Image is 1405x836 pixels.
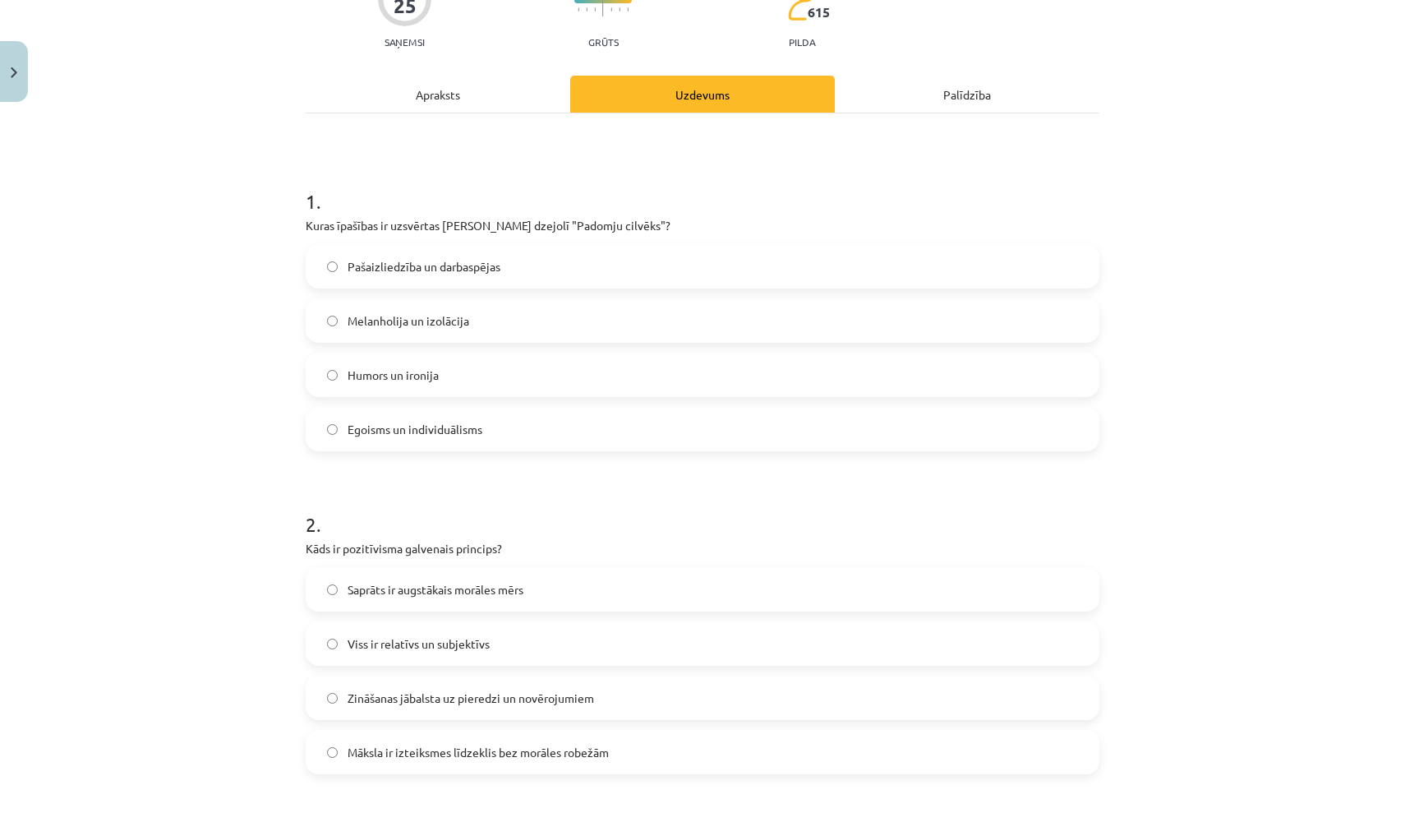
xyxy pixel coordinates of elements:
[348,367,439,384] span: Humors un ironija
[570,76,835,113] div: Uzdevums
[789,36,815,48] p: pilda
[11,67,17,78] img: icon-close-lesson-0947bae3869378f0d4975bcd49f059093ad1ed9edebbc8119c70593378902aed.svg
[348,258,500,275] span: Pašaizliedzība un darbaspējas
[306,484,1099,535] h1: 2 .
[835,76,1099,113] div: Palīdzība
[327,370,338,381] input: Humors un ironija
[348,421,482,438] span: Egoisms un individuālisms
[327,316,338,326] input: Melanholija un izolācija
[578,7,579,12] img: icon-short-line-57e1e144782c952c97e751825c79c345078a6d821885a25fce030b3d8c18986b.svg
[594,7,596,12] img: icon-short-line-57e1e144782c952c97e751825c79c345078a6d821885a25fce030b3d8c18986b.svg
[586,7,587,12] img: icon-short-line-57e1e144782c952c97e751825c79c345078a6d821885a25fce030b3d8c18986b.svg
[327,693,338,704] input: Zināšanas jābalsta uz pieredzi un novērojumiem
[348,690,594,707] span: Zināšanas jābalsta uz pieredzi un novērojumiem
[327,424,338,435] input: Egoisms un individuālisms
[306,161,1099,212] h1: 1 .
[348,744,609,761] span: Māksla ir izteiksmes līdzeklis bez morāles robežām
[378,36,431,48] p: Saņemsi
[627,7,629,12] img: icon-short-line-57e1e144782c952c97e751825c79c345078a6d821885a25fce030b3d8c18986b.svg
[306,76,570,113] div: Apraksts
[588,36,619,48] p: Grūts
[348,312,469,330] span: Melanholija un izolācija
[306,217,1099,234] p: Kuras īpašības ir uzsvērtas [PERSON_NAME] dzejolī "Padomju cilvēks"?
[348,635,490,653] span: Viss ir relatīvs un subjektīvs
[327,261,338,272] input: Pašaizliedzība un darbaspējas
[348,581,523,598] span: Saprāts ir augstākais morāles mērs
[327,584,338,595] input: Saprāts ir augstākais morāles mērs
[619,7,620,12] img: icon-short-line-57e1e144782c952c97e751825c79c345078a6d821885a25fce030b3d8c18986b.svg
[327,747,338,758] input: Māksla ir izteiksmes līdzeklis bez morāles robežām
[306,540,1099,557] p: Kāds ir pozitīvisma galvenais princips?
[327,639,338,649] input: Viss ir relatīvs un subjektīvs
[808,5,830,20] span: 615
[610,7,612,12] img: icon-short-line-57e1e144782c952c97e751825c79c345078a6d821885a25fce030b3d8c18986b.svg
